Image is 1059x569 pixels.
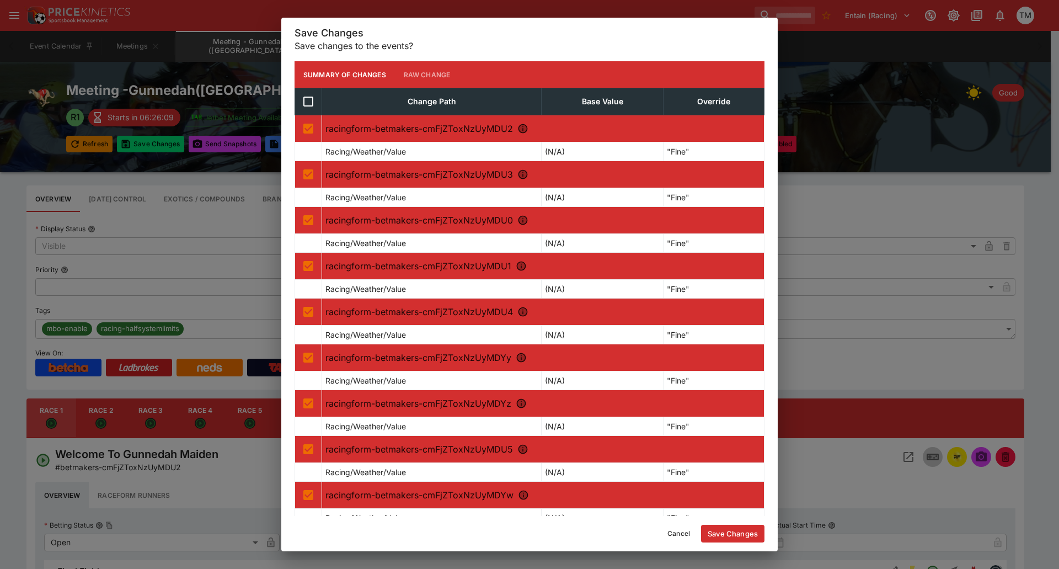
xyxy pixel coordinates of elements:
[517,444,528,455] svg: R8 - Farrell's 4X2 Dog Biscuits
[663,234,764,253] td: "Fine"
[517,306,528,317] svg: R5 - Ladbrokes Odds Surge
[325,488,761,502] p: racingform-betmakers-cmFjZToxNzUyMDYw
[325,259,761,273] p: racingform-betmakers-cmFjZToxNzUyMDU1
[542,371,664,390] td: (N/A)
[663,88,764,115] th: Override
[516,260,527,272] svg: R4 - Mark Hughes Foundation
[325,168,761,181] p: racingform-betmakers-cmFjZToxNzUyMDU3
[542,88,664,115] th: Base Value
[516,352,527,363] svg: R6 - Ladbrokes Punter Assist
[325,192,406,203] p: Racing/Weather/Value
[663,371,764,390] td: "Fine"
[663,417,764,436] td: "Fine"
[325,421,406,432] p: Racing/Weather/Value
[395,61,459,88] button: Raw Change
[663,326,764,344] td: "Fine"
[325,397,761,410] p: racingform-betmakers-cmFjZToxNzUyMDYz
[325,146,406,157] p: Racing/Weather/Value
[542,463,664,482] td: (N/A)
[663,280,764,299] td: "Fine"
[517,169,528,180] svg: R2 - Free Entry At Gunnedah Maiden
[663,463,764,482] td: "Fine"
[516,398,527,409] svg: R7 - Ladbrokes Blackbook
[325,443,761,456] p: racingform-betmakers-cmFjZToxNzUyMDU5
[325,237,406,249] p: Racing/Weather/Value
[663,142,764,161] td: "Fine"
[325,375,406,386] p: Racing/Weather/Value
[325,122,761,135] p: racingform-betmakers-cmFjZToxNzUyMDU2
[295,39,764,52] p: Save changes to the events?
[663,188,764,207] td: "Fine"
[325,512,406,524] p: Racing/Weather/Value
[325,466,406,478] p: Racing/Weather/Value
[325,351,761,364] p: racingform-betmakers-cmFjZToxNzUyMDYy
[542,326,664,344] td: (N/A)
[295,61,395,88] button: Summary of Changes
[517,215,528,226] svg: R3 - Ladbrokes Mates Mode Pots
[542,509,664,528] td: (N/A)
[518,490,529,501] svg: R9 - Ladbrokes Same Race Multi
[517,123,528,134] svg: R1 - Welcome To Gunnedah Maiden
[325,305,761,318] p: racingform-betmakers-cmFjZToxNzUyMDU4
[325,214,761,227] p: racingform-betmakers-cmFjZToxNzUyMDU0
[663,509,764,528] td: "Fine"
[701,525,764,543] button: Save Changes
[295,26,764,39] h5: Save Changes
[325,283,406,295] p: Racing/Weather/Value
[325,329,406,341] p: Racing/Weather/Value
[542,142,664,161] td: (N/A)
[542,234,664,253] td: (N/A)
[322,88,542,115] th: Change Path
[542,417,664,436] td: (N/A)
[542,280,664,299] td: (N/A)
[661,525,697,543] button: Cancel
[542,188,664,207] td: (N/A)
